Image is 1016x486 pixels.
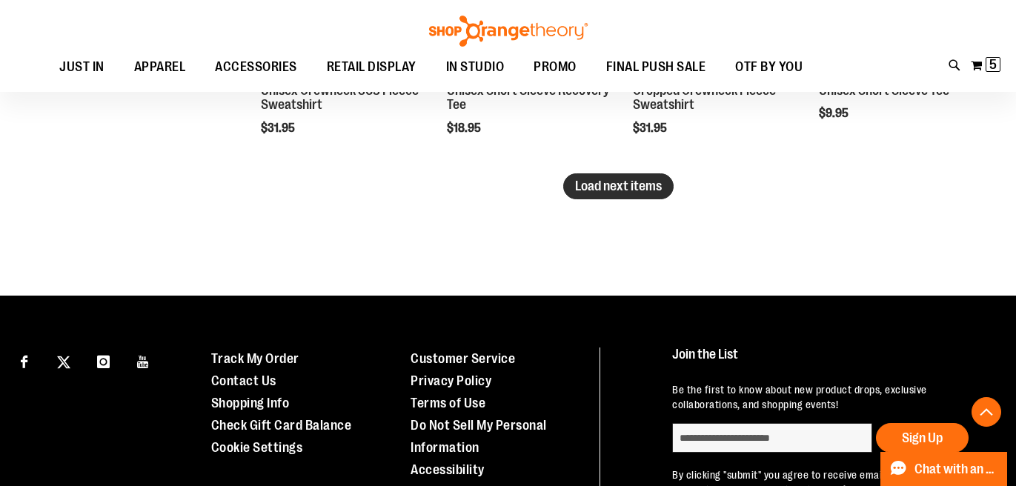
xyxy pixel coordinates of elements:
[411,396,485,410] a: Terms of Use
[876,423,969,453] button: Sign Up
[411,418,547,455] a: Do Not Sell My Personal Information
[11,347,37,373] a: Visit our Facebook page
[312,50,431,84] a: RETAIL DISPLAY
[819,83,949,98] a: Unisex Short Sleeve Tee
[972,397,1001,427] button: Back To Top
[411,373,491,388] a: Privacy Policy
[211,396,290,410] a: Shopping Info
[902,430,943,445] span: Sign Up
[606,50,706,84] span: FINAL PUSH SALE
[261,121,297,135] span: $31.95
[914,462,998,476] span: Chat with an Expert
[411,462,485,477] a: Accessibility
[563,173,674,199] button: Load next items
[447,83,609,113] a: Unisex Short Sleeve Recovery Tee
[211,440,303,455] a: Cookie Settings
[215,50,297,84] span: ACCESSORIES
[633,83,776,113] a: Cropped Crewneck Fleece Sweatshirt
[59,50,104,84] span: JUST IN
[534,50,577,84] span: PROMO
[880,452,1008,486] button: Chat with an Expert
[447,121,483,135] span: $18.95
[411,351,515,366] a: Customer Service
[446,50,505,84] span: IN STUDIO
[130,347,156,373] a: Visit our Youtube page
[591,50,721,84] a: FINAL PUSH SALE
[819,107,851,120] span: $9.95
[119,50,201,84] a: APPAREL
[327,50,416,84] span: RETAIL DISPLAY
[633,121,669,135] span: $31.95
[575,179,662,193] span: Load next items
[211,351,299,366] a: Track My Order
[672,382,989,412] p: Be the first to know about new product drops, exclusive collaborations, and shopping events!
[720,50,817,84] a: OTF BY YOU
[211,418,352,433] a: Check Gift Card Balance
[134,50,186,84] span: APPAREL
[735,50,803,84] span: OTF BY YOU
[427,16,590,47] img: Shop Orangetheory
[672,347,989,375] h4: Join the List
[211,373,276,388] a: Contact Us
[989,57,997,72] span: 5
[51,347,77,373] a: Visit our X page
[57,356,70,369] img: Twitter
[44,50,119,84] a: JUST IN
[261,83,419,113] a: Unisex Crewneck 365 Fleece Sweatshirt
[519,50,591,84] a: PROMO
[200,50,312,84] a: ACCESSORIES
[90,347,116,373] a: Visit our Instagram page
[672,423,872,453] input: enter email
[431,50,519,84] a: IN STUDIO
